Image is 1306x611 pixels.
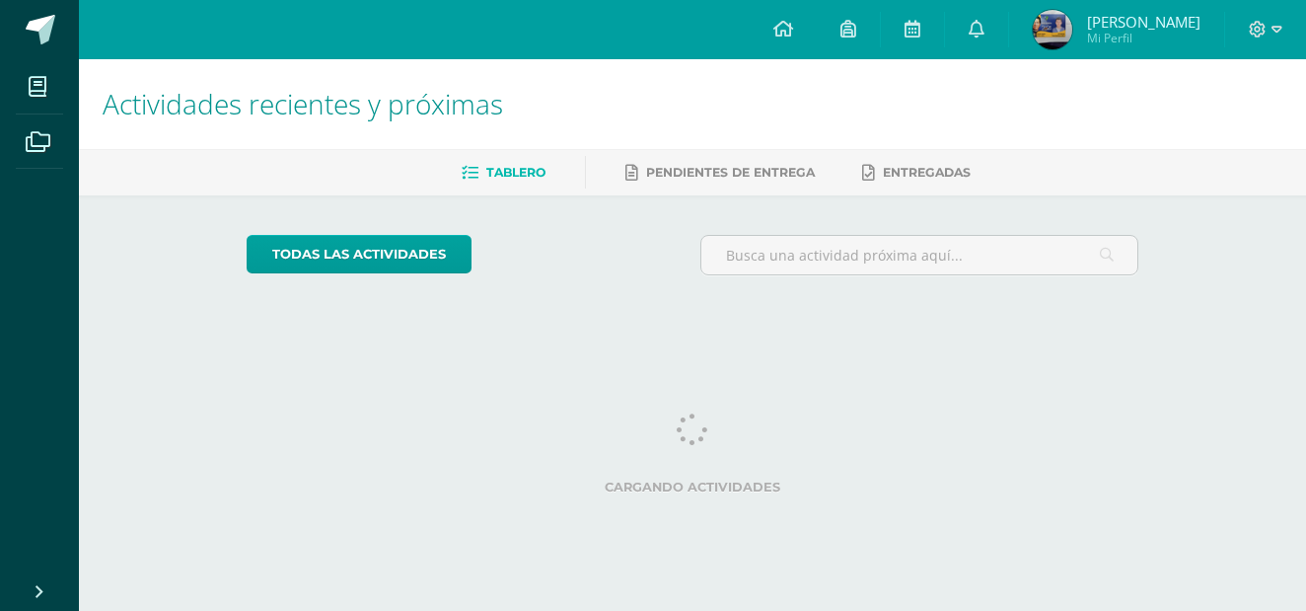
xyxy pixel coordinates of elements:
a: Entregadas [862,157,971,189]
span: [PERSON_NAME] [1087,12,1200,32]
a: Pendientes de entrega [625,157,815,189]
span: Pendientes de entrega [646,165,815,180]
input: Busca una actividad próxima aquí... [701,236,1138,274]
span: Mi Perfil [1087,30,1200,46]
label: Cargando actividades [247,480,1139,495]
span: Entregadas [883,165,971,180]
a: Tablero [462,157,545,189]
span: Tablero [486,165,545,180]
span: Actividades recientes y próximas [103,85,503,122]
img: 7fd2f5911be2e44435e5a07479c5e666.png [1033,10,1072,49]
a: todas las Actividades [247,235,472,273]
